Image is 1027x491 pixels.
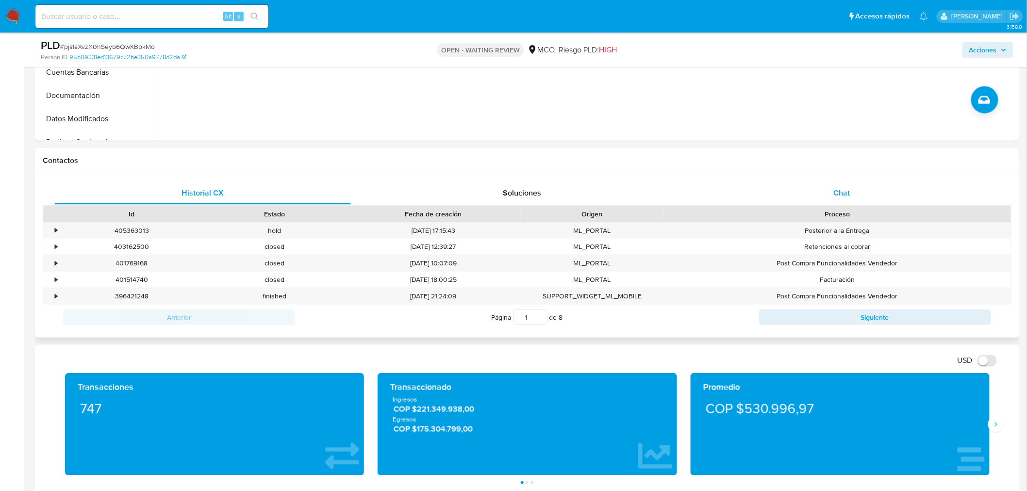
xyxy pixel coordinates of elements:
[346,239,521,255] div: [DATE] 12:39:27
[346,255,521,271] div: [DATE] 10:07:09
[203,288,346,304] div: finished
[1010,11,1020,21] a: Salir
[210,209,339,219] div: Estado
[37,84,159,107] button: Documentación
[224,12,232,21] span: Alt
[503,187,542,198] span: Soluciones
[55,242,57,251] div: •
[521,272,663,288] div: ML_PORTAL
[55,275,57,284] div: •
[437,43,524,57] p: OPEN - WAITING REVIEW
[37,107,159,131] button: Datos Modificados
[63,310,295,325] button: Anterior
[599,44,617,55] span: HIGH
[182,187,224,198] span: Historial CX
[203,239,346,255] div: closed
[521,288,663,304] div: SUPPORT_WIDGET_ML_MOBILE
[492,310,563,325] span: Página de
[346,288,521,304] div: [DATE] 21:24:09
[346,272,521,288] div: [DATE] 18:00:25
[60,223,203,239] div: 405363013
[55,226,57,235] div: •
[69,53,186,62] a: 95b09331ed13679c72be350a9778d2da
[969,42,997,58] span: Acciones
[37,61,159,84] button: Cuentas Bancarias
[856,11,910,21] span: Accesos rápidos
[67,209,196,219] div: Id
[962,42,1013,58] button: Acciones
[35,10,268,23] input: Buscar usuario o caso...
[759,310,991,325] button: Siguiente
[55,259,57,268] div: •
[521,255,663,271] div: ML_PORTAL
[352,209,514,219] div: Fecha de creación
[920,12,928,20] a: Notificaciones
[55,292,57,301] div: •
[203,255,346,271] div: closed
[663,255,1011,271] div: Post Compra Funcionalidades Vendedor
[203,223,346,239] div: hold
[663,272,1011,288] div: Facturación
[528,45,555,55] div: MCO
[663,239,1011,255] div: Retenciones al cobrar
[670,209,1004,219] div: Proceso
[37,131,159,154] button: Devices Geolocation
[663,223,1011,239] div: Posterior a la Entrega
[346,223,521,239] div: [DATE] 17:15:43
[528,209,657,219] div: Origen
[521,239,663,255] div: ML_PORTAL
[41,37,60,53] b: PLD
[60,272,203,288] div: 401514740
[43,156,1011,165] h1: Contactos
[60,288,203,304] div: 396421248
[41,53,67,62] b: Person ID
[951,12,1006,21] p: felipe.cayon@mercadolibre.com
[834,187,850,198] span: Chat
[521,223,663,239] div: ML_PORTAL
[559,312,563,322] span: 8
[60,255,203,271] div: 401769168
[203,272,346,288] div: closed
[60,239,203,255] div: 403162500
[559,45,617,55] span: Riesgo PLD:
[60,42,155,51] span: # pjs1aXvzX0hSeyb6QwXBpkMo
[1007,23,1022,31] span: 3.158.0
[237,12,240,21] span: s
[245,10,265,23] button: search-icon
[663,288,1011,304] div: Post Compra Funcionalidades Vendedor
